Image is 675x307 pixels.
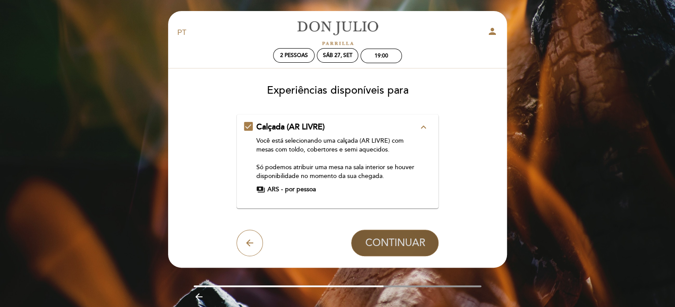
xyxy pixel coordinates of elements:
span: CONTINUAR [365,237,425,249]
i: arrow_back [244,238,255,248]
button: expand_less [415,121,431,133]
i: person [487,26,498,37]
button: person [487,26,498,40]
button: arrow_back [236,230,263,256]
button: CONTINUAR [351,230,439,256]
div: Você está selecionando uma calçada (AR LIVRE) com mesas com toldo, cobertores e semi aquecidos. S... [256,136,418,181]
span: ARS - [267,185,283,194]
div: Sáb 27, set [323,52,352,59]
span: payments [256,185,265,194]
a: [PERSON_NAME] [282,21,393,45]
span: Calçada (AR LIVRE) [256,122,325,132]
i: arrow_backward [194,292,204,302]
span: Experiências disponíveis para [267,84,409,97]
i: expand_less [418,122,428,133]
span: 2 pessoas [280,52,308,59]
div: 19:00 [375,53,388,59]
span: por pessoa [285,185,316,194]
md-checkbox: Calçada (AR LIVRE) expand_less Você está selecionando uma calçada (AR LIVRE) com mesas com toldo,... [244,121,431,194]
